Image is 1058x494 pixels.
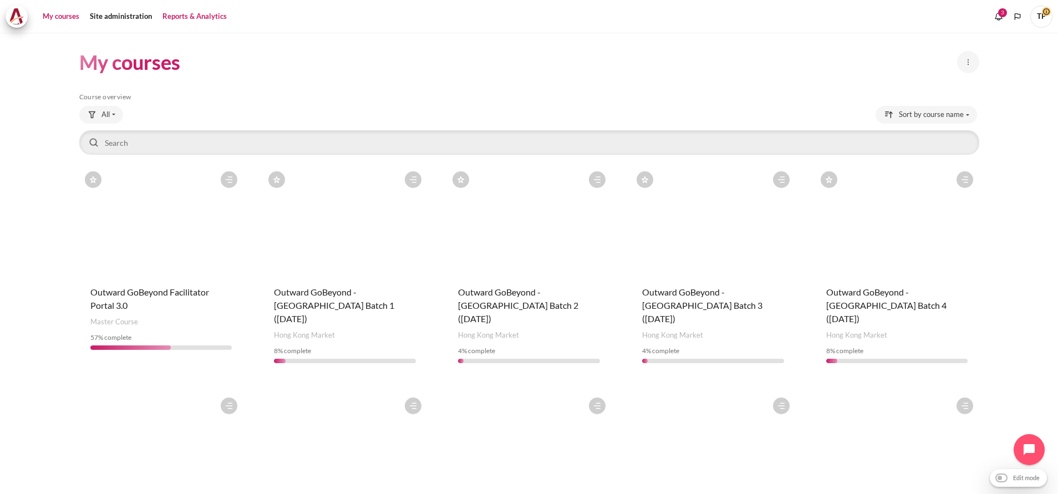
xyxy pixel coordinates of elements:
[90,317,138,328] span: Master Course
[159,6,231,28] a: Reports & Analytics
[899,109,964,120] span: Sort by course name
[86,6,156,28] a: Site administration
[79,106,979,157] div: Course overview controls
[1030,6,1052,28] span: TP
[90,333,98,342] span: 57
[990,8,1007,25] div: Show notification window with 3 new notifications
[642,330,703,341] span: Hong Kong Market
[458,287,578,324] a: Outward GoBeyond - [GEOGRAPHIC_DATA] Batch 2 ([DATE])
[876,106,977,124] button: Sorting drop-down menu
[642,347,646,355] span: 4
[39,6,83,28] a: My courses
[642,287,762,324] a: Outward GoBeyond - [GEOGRAPHIC_DATA] Batch 3 ([DATE])
[79,93,979,101] h5: Course overview
[1009,8,1026,25] button: Languages
[90,333,232,343] div: % complete
[458,347,462,355] span: 4
[458,346,600,356] div: % complete
[79,106,123,124] button: Grouping drop-down menu
[79,49,180,75] h1: My courses
[274,330,335,341] span: Hong Kong Market
[274,287,394,324] a: Outward GoBeyond - [GEOGRAPHIC_DATA] Batch 1 ([DATE])
[826,287,947,324] a: Outward GoBeyond - [GEOGRAPHIC_DATA] Batch 4 ([DATE])
[274,346,416,356] div: % complete
[998,8,1007,17] div: 3
[101,109,110,120] span: All
[458,330,519,341] span: Hong Kong Market
[642,346,784,356] div: % complete
[826,330,887,341] span: Hong Kong Market
[826,347,830,355] span: 8
[90,287,209,310] a: Outward GoBeyond Facilitator Portal 3.0
[6,6,33,28] a: Architeck Architeck
[274,347,278,355] span: 8
[826,346,968,356] div: % complete
[9,8,24,25] img: Architeck
[1030,6,1052,28] a: User menu
[79,130,979,155] input: Search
